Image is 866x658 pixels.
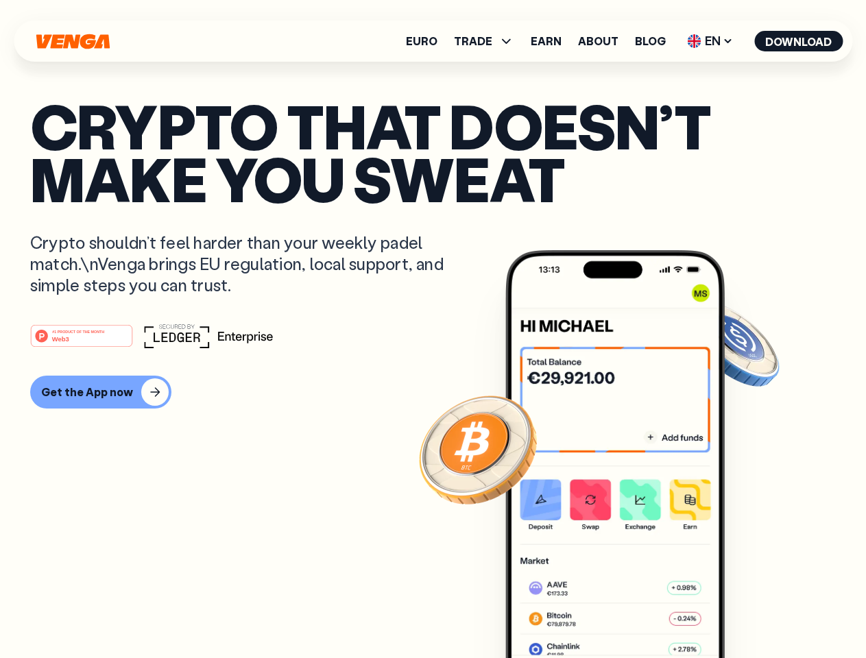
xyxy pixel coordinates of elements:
a: Blog [635,36,666,47]
tspan: #1 PRODUCT OF THE MONTH [52,329,104,333]
a: Euro [406,36,437,47]
p: Crypto shouldn’t feel harder than your weekly padel match.\nVenga brings EU regulation, local sup... [30,232,464,296]
a: About [578,36,618,47]
p: Crypto that doesn’t make you sweat [30,99,836,204]
span: TRADE [454,36,492,47]
a: Earn [531,36,562,47]
button: Download [754,31,843,51]
tspan: Web3 [52,334,69,342]
svg: Home [34,34,111,49]
div: Get the App now [41,385,133,399]
img: flag-uk [687,34,701,48]
a: Get the App now [30,376,836,409]
img: USDC coin [684,295,782,393]
button: Get the App now [30,376,171,409]
a: #1 PRODUCT OF THE MONTHWeb3 [30,332,133,350]
span: EN [682,30,738,52]
span: TRADE [454,33,514,49]
img: Bitcoin [416,387,540,511]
